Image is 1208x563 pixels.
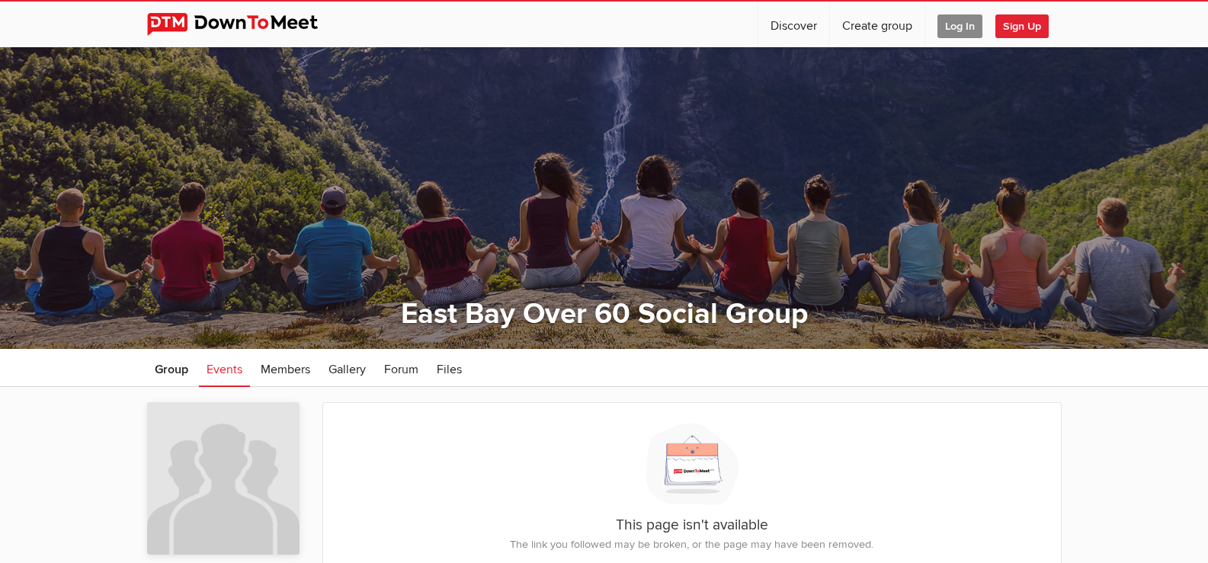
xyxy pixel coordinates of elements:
[155,362,188,377] span: Group
[384,362,418,377] span: Forum
[995,2,1061,47] a: Sign Up
[147,13,341,36] img: DownToMeet
[338,536,1046,553] p: The link you followed may be broken, or the page may have been removed.
[937,14,982,38] span: Log In
[261,362,310,377] span: Members
[147,402,300,555] img: East Bay Over 60 Social Group
[437,362,462,377] span: Files
[328,362,366,377] span: Gallery
[830,2,924,47] a: Create group
[401,296,808,331] a: East Bay Over 60 Social Group
[758,2,829,47] a: Discover
[147,349,196,387] a: Group
[199,349,250,387] a: Events
[925,2,995,47] a: Log In
[321,349,373,387] a: Gallery
[429,349,469,387] a: Files
[376,349,426,387] a: Forum
[995,14,1049,38] span: Sign Up
[253,349,318,387] a: Members
[207,362,242,377] span: Events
